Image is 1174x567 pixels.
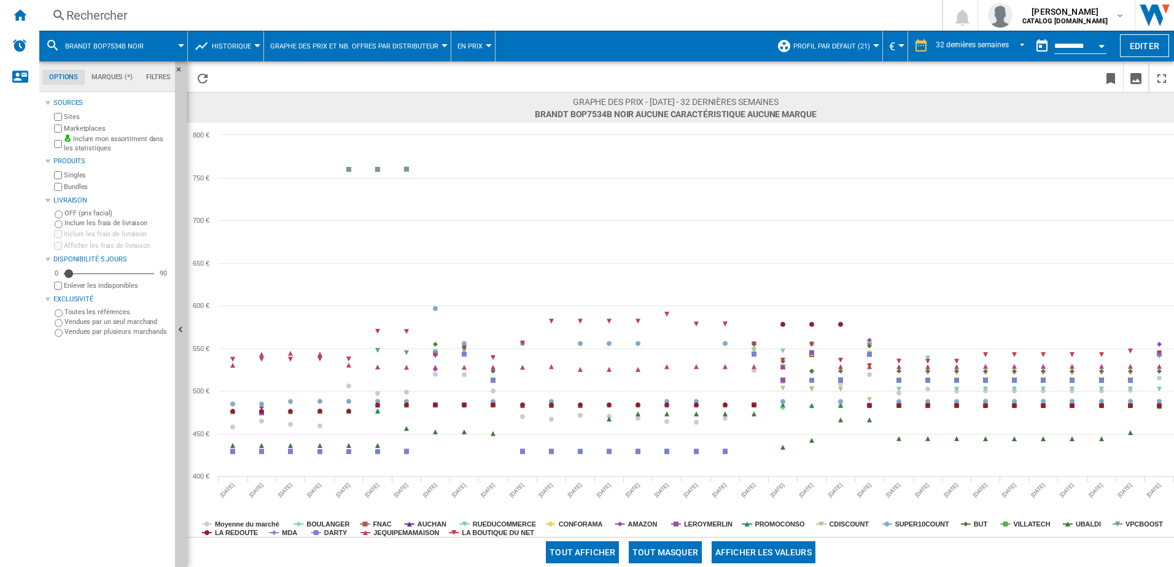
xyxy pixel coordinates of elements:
[537,482,554,498] tspan: [DATE]
[193,131,209,139] tspan: 800 €
[535,96,816,108] span: Graphe des prix - [DATE] - 32 dernières semaines
[624,482,641,498] tspan: [DATE]
[889,40,895,53] span: €
[54,125,62,133] input: Marketplaces
[1120,34,1169,57] button: Editer
[974,520,988,528] tspan: BUT
[1090,33,1113,55] button: Open calendar
[64,112,170,121] label: Sites
[1059,482,1075,498] tspan: [DATE]
[1087,482,1104,498] tspan: [DATE]
[566,482,583,498] tspan: [DATE]
[324,529,348,536] tspan: DARTY
[508,482,525,498] tspan: [DATE]
[215,520,279,528] tspan: Moyenne du marché
[883,31,908,61] md-menu: Currency
[629,541,702,563] button: Tout masquer
[64,317,170,326] label: Vendues par un seul marchand
[1022,6,1108,18] span: [PERSON_NAME]
[12,38,27,53] img: alerts-logo.svg
[64,182,170,191] label: Bundles
[422,482,438,498] tspan: [DATE]
[457,31,489,61] button: En prix
[64,134,170,153] label: Inclure mon assortiment dans les statistiques
[270,31,445,61] div: Graphe des prix et nb. offres par distributeur
[54,230,62,238] input: Inclure les frais de livraison
[480,482,496,498] tspan: [DATE]
[1030,34,1054,58] button: md-calendar
[988,3,1013,28] img: profile.jpg
[66,7,910,24] div: Rechercher
[64,281,170,290] label: Enlever les indisponibles
[219,482,236,498] tspan: [DATE]
[193,345,209,352] tspan: 550 €
[64,134,71,142] img: mysite-bg-18x18.png
[42,70,85,85] md-tab-item: Options
[193,387,209,395] tspan: 500 €
[653,482,670,498] tspan: [DATE]
[194,31,257,61] div: Historique
[1030,482,1046,498] tspan: [DATE]
[306,482,322,498] tspan: [DATE]
[373,529,439,536] tspan: JEQUIPEMAMAISON
[895,520,949,528] tspan: SUPER10COUNT
[740,482,756,498] tspan: [DATE]
[212,31,257,61] button: Historique
[157,269,170,278] div: 90
[64,171,170,180] label: Singles
[889,31,901,61] button: €
[1125,520,1163,528] tspan: VPCBOOST
[52,269,61,278] div: 0
[53,156,170,166] div: Produits
[139,70,177,85] md-tab-item: Filtres
[248,482,265,498] tspan: [DATE]
[777,31,876,61] div: Profil par défaut (21)
[277,482,293,498] tspan: [DATE]
[535,108,816,120] span: BRANDT BOP7534B NOIR Aucune caractéristique Aucune marque
[473,520,536,528] tspan: RUEDUCOMMERCE
[793,42,870,50] span: Profil par défaut (21)
[1098,63,1123,92] button: Créer un favoris
[54,113,62,121] input: Sites
[1146,482,1162,498] tspan: [DATE]
[936,40,1009,49] div: 32 dernières semaines
[85,70,139,85] md-tab-item: Marques (*)
[335,482,351,498] tspan: [DATE]
[65,31,156,61] button: BRANDT BOP7534B NOIR
[827,482,844,498] tspan: [DATE]
[45,31,181,61] div: BRANDT BOP7534B NOIR
[64,209,170,218] label: OFF (prix facial)
[306,520,349,528] tspan: BOULANGER
[1116,482,1133,498] tspan: [DATE]
[684,520,733,528] tspan: LEROYMERLIN
[55,210,63,218] input: OFF (prix facial)
[53,255,170,264] div: Disponibilité 5 Jours
[393,482,410,498] tspan: [DATE]
[628,520,658,528] tspan: AMAZON
[53,98,170,108] div: Sources
[212,42,251,50] span: Historique
[462,529,534,536] tspan: LA BOUTIQUE DU NET
[546,541,619,563] button: Tout afficher
[54,282,62,290] input: Afficher les frais de livraison
[65,42,144,50] span: BRANDT BOP7534B NOIR
[1022,17,1108,25] b: CATALOG [DOMAIN_NAME]
[193,472,209,480] tspan: 400 €
[193,174,209,182] tspan: 750 €
[64,124,170,133] label: Marketplaces
[55,319,63,327] input: Vendues par un seul marchand
[190,63,215,92] button: Recharger
[793,31,876,61] button: Profil par défaut (21)
[451,482,467,498] tspan: [DATE]
[935,36,1030,56] md-select: REPORTS.WIZARD.STEPS.REPORT.STEPS.REPORT_OPTIONS.PERIOD: 32 dernières semaines
[55,329,63,337] input: Vendues par plusieurs marchands
[1149,63,1174,92] button: Plein écran
[457,42,483,50] span: En prix
[1001,482,1017,498] tspan: [DATE]
[282,529,297,536] tspan: MDA
[53,295,170,304] div: Exclusivité
[64,229,170,239] label: Inclure les frais de livraison
[54,136,62,152] input: Inclure mon assortiment dans les statistiques
[193,260,209,267] tspan: 650 €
